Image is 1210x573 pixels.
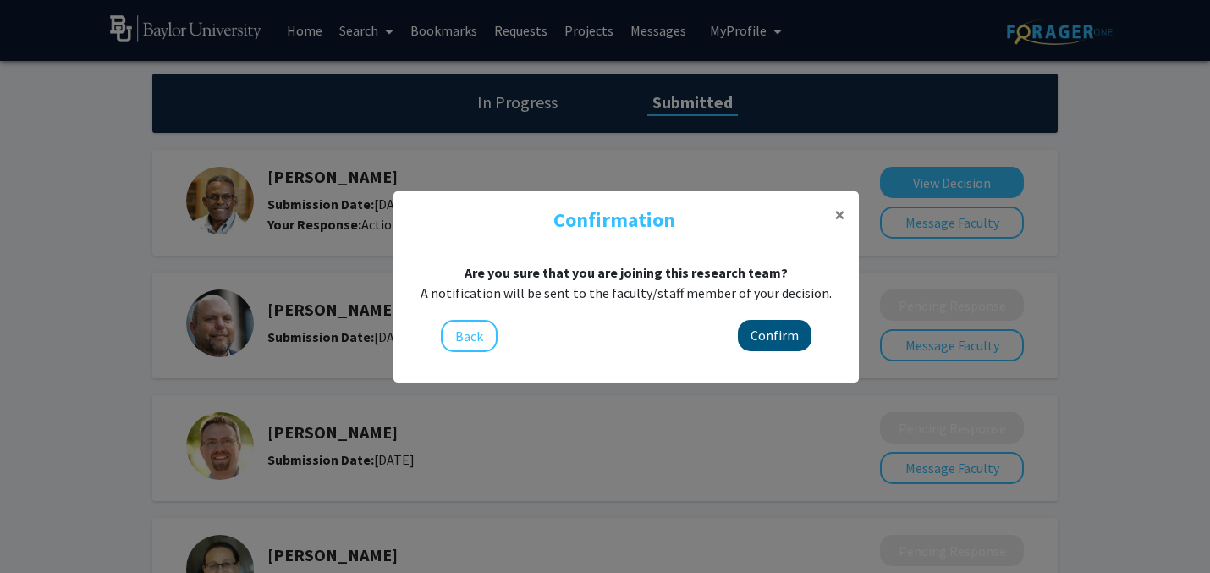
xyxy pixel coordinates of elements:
[441,320,498,352] button: Back
[834,201,845,228] span: ×
[821,191,859,239] button: Close
[738,320,811,351] button: Confirm
[407,205,821,235] h4: Confirmation
[407,283,845,303] div: A notification will be sent to the faculty/staff member of your decision.
[13,497,72,560] iframe: Chat
[465,264,788,281] b: Are you sure that you are joining this research team?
